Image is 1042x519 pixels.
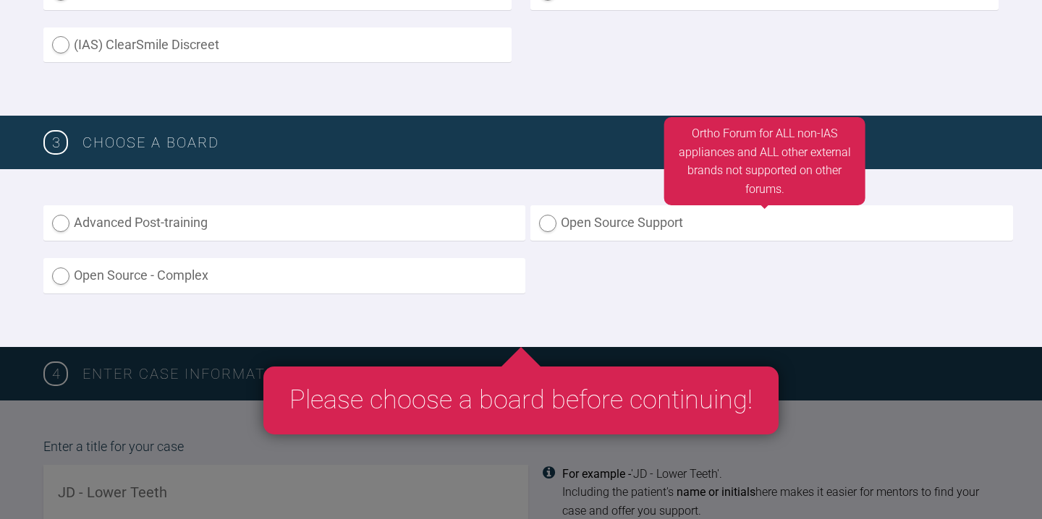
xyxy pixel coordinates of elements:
[43,27,512,63] label: (IAS) ClearSmile Discreet
[530,205,1012,241] label: Open Source Support
[43,258,525,293] label: Open Source - Complex
[664,117,865,205] div: Ortho Forum for ALL non-IAS appliances and ALL other external brands not supported on other forums.
[82,131,999,154] h3: Choose a board
[43,205,525,241] label: Advanced Post-training
[43,130,68,155] span: 3
[263,366,779,434] div: Please choose a board before continuing!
